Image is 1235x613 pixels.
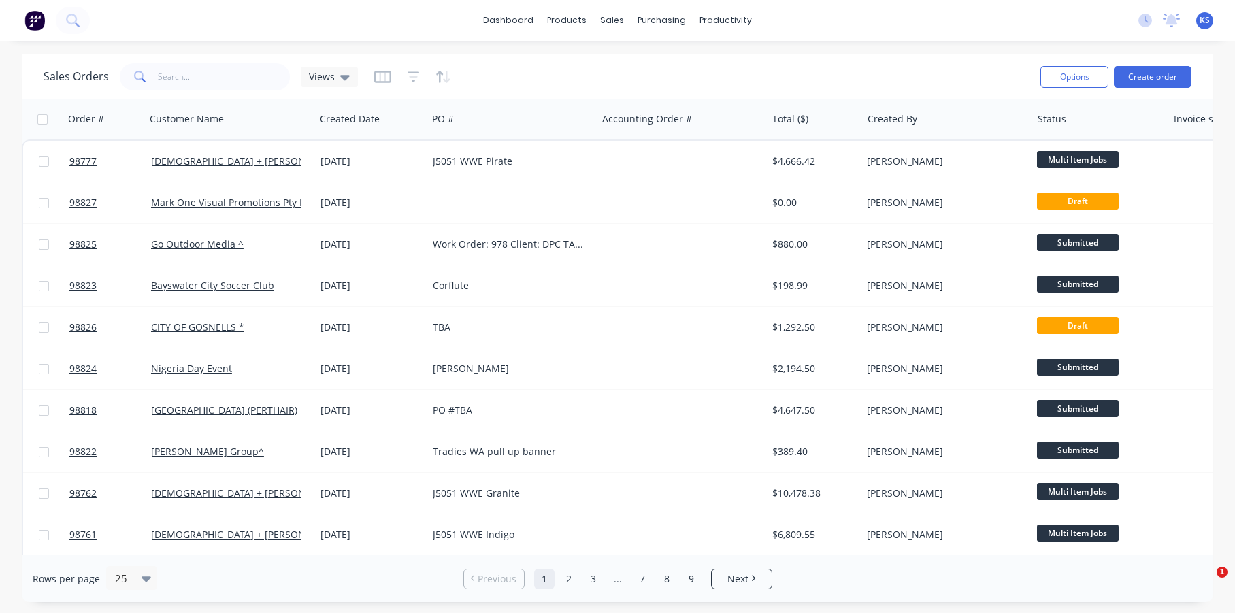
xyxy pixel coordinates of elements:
[69,237,97,251] span: 98825
[559,569,579,589] a: Page 2
[151,196,347,209] a: Mark One Visual Promotions Pty Ltd (M1V)^
[772,154,852,168] div: $4,666.42
[69,196,97,210] span: 98827
[602,112,692,126] div: Accounting Order #
[772,445,852,459] div: $389.40
[868,112,917,126] div: Created By
[320,486,422,500] div: [DATE]
[534,569,555,589] a: Page 1 is your current page
[69,473,151,514] a: 98762
[1037,359,1119,376] span: Submitted
[69,141,151,182] a: 98777
[44,70,109,83] h1: Sales Orders
[772,320,852,334] div: $1,292.50
[1038,112,1066,126] div: Status
[632,569,653,589] a: Page 7
[309,69,335,84] span: Views
[772,279,852,293] div: $198.99
[772,403,852,417] div: $4,647.50
[681,569,702,589] a: Page 9
[476,10,540,31] a: dashboard
[1037,234,1119,251] span: Submitted
[1037,483,1119,500] span: Multi Item Jobs
[540,10,593,31] div: products
[433,486,584,500] div: J5051 WWE Granite
[69,390,151,431] a: 98818
[1037,525,1119,542] span: Multi Item Jobs
[772,528,852,542] div: $6,809.55
[433,320,584,334] div: TBA
[727,572,748,586] span: Next
[867,528,1018,542] div: [PERSON_NAME]
[772,237,852,251] div: $880.00
[432,112,454,126] div: PO #
[69,362,97,376] span: 98824
[657,569,677,589] a: Page 8
[1040,66,1108,88] button: Options
[772,362,852,376] div: $2,194.50
[433,445,584,459] div: Tradies WA pull up banner
[151,279,274,292] a: Bayswater City Soccer Club
[772,486,852,500] div: $10,478.38
[867,279,1018,293] div: [PERSON_NAME]
[433,362,584,376] div: [PERSON_NAME]
[151,528,349,541] a: [DEMOGRAPHIC_DATA] + [PERSON_NAME] ^
[458,569,778,589] ul: Pagination
[151,362,232,375] a: Nigeria Day Event
[151,403,297,416] a: [GEOGRAPHIC_DATA] (PERTHAIR)
[1037,317,1119,334] span: Draft
[433,528,584,542] div: J5051 WWE Indigo
[69,514,151,555] a: 98761
[1037,400,1119,417] span: Submitted
[33,572,100,586] span: Rows per page
[69,486,97,500] span: 98762
[69,431,151,472] a: 98822
[320,403,422,417] div: [DATE]
[69,528,97,542] span: 98761
[867,320,1018,334] div: [PERSON_NAME]
[69,307,151,348] a: 98826
[320,237,422,251] div: [DATE]
[320,445,422,459] div: [DATE]
[867,362,1018,376] div: [PERSON_NAME]
[151,320,244,333] a: CITY OF GOSNELLS *
[320,528,422,542] div: [DATE]
[631,10,693,31] div: purchasing
[608,569,628,589] a: Jump forward
[151,445,264,458] a: [PERSON_NAME] Group^
[68,112,104,126] div: Order #
[433,279,584,293] div: Corflute
[1037,442,1119,459] span: Submitted
[150,112,224,126] div: Customer Name
[867,237,1018,251] div: [PERSON_NAME]
[69,224,151,265] a: 98825
[1189,567,1221,599] iframe: Intercom live chat
[712,572,772,586] a: Next page
[69,445,97,459] span: 98822
[478,572,516,586] span: Previous
[320,320,422,334] div: [DATE]
[867,196,1018,210] div: [PERSON_NAME]
[693,10,759,31] div: productivity
[158,63,291,90] input: Search...
[69,320,97,334] span: 98826
[583,569,604,589] a: Page 3
[24,10,45,31] img: Factory
[69,154,97,168] span: 98777
[320,154,422,168] div: [DATE]
[772,196,852,210] div: $0.00
[1037,151,1119,168] span: Multi Item Jobs
[69,403,97,417] span: 98818
[1114,66,1191,88] button: Create order
[1037,193,1119,210] span: Draft
[320,362,422,376] div: [DATE]
[433,154,584,168] div: J5051 WWE Pirate
[320,279,422,293] div: [DATE]
[1037,276,1119,293] span: Submitted
[320,112,380,126] div: Created Date
[69,279,97,293] span: 98823
[69,348,151,389] a: 98824
[1200,14,1210,27] span: KS
[867,154,1018,168] div: [PERSON_NAME]
[151,237,244,250] a: Go Outdoor Media ^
